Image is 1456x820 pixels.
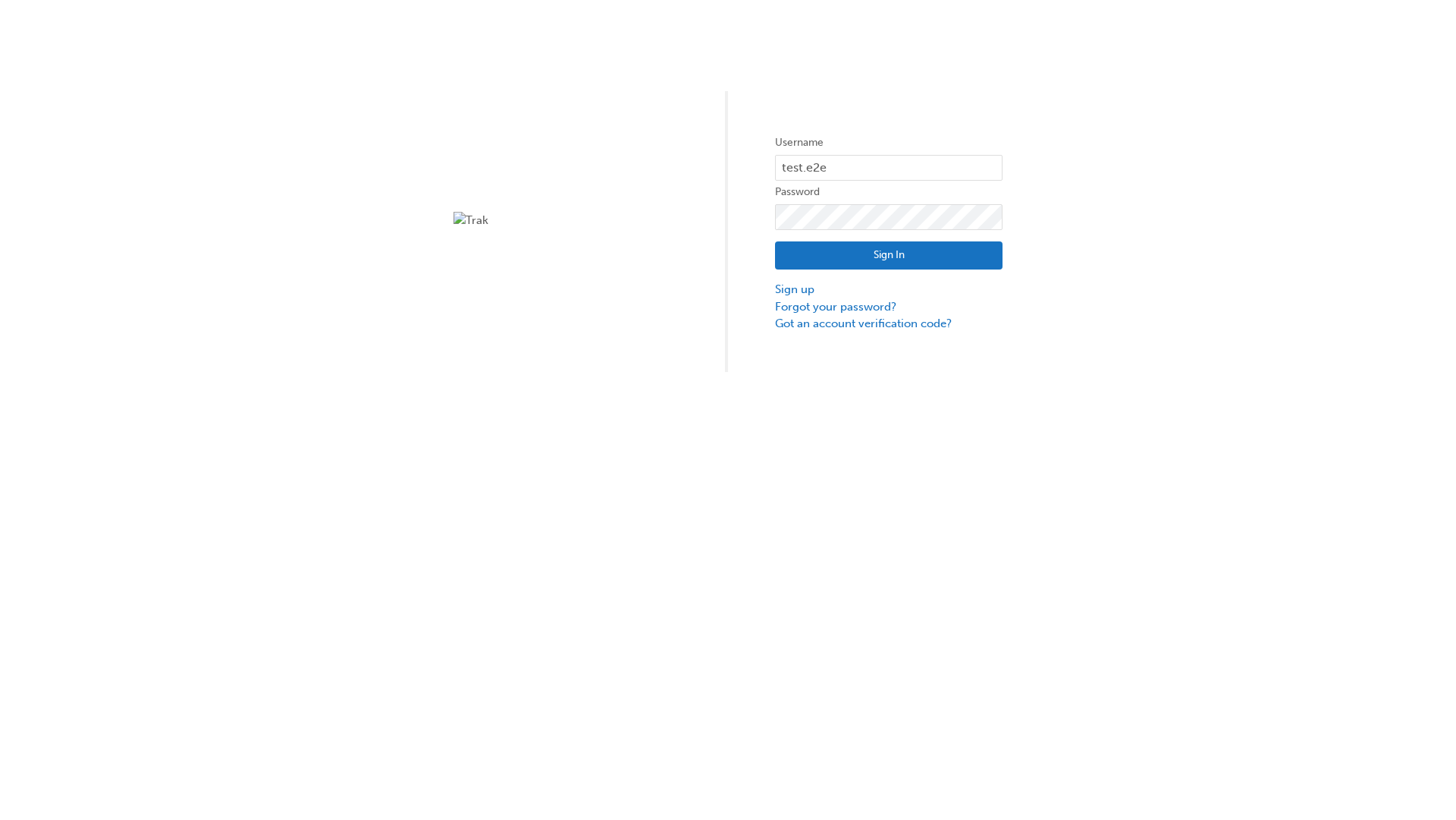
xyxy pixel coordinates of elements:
[453,212,681,229] img: Trak
[775,241,1003,270] button: Sign In
[775,155,1003,181] input: Username
[775,134,1003,152] label: Username
[775,315,1003,333] a: Got an account verification code?
[775,281,1003,298] a: Sign up
[775,183,1003,201] label: Password
[775,298,1003,316] a: Forgot your password?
